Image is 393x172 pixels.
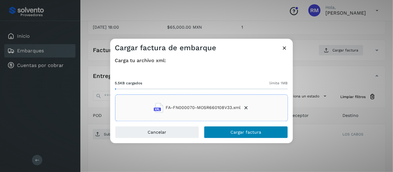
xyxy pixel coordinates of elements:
[115,80,142,86] span: 5.5KB cargados
[115,58,288,63] h4: Carga tu archivo xml:
[115,44,216,52] h3: Cargar factura de embarque
[115,126,199,138] button: Cancelar
[204,126,288,138] button: Cargar factura
[148,130,166,134] span: Cancelar
[230,130,261,134] span: Cargar factura
[166,105,241,111] span: FA-FN000070-MOSR660108V33.xml
[270,80,288,86] span: límite 1MB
